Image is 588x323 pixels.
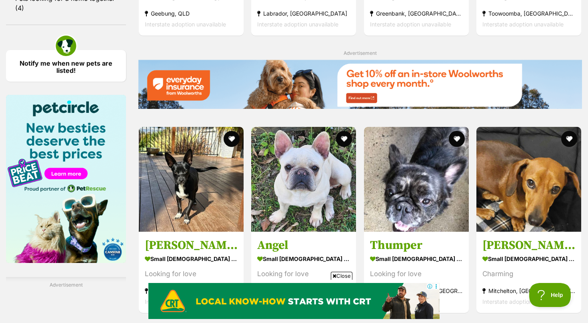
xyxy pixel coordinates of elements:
[482,285,575,296] strong: Mitchelton, [GEOGRAPHIC_DATA]
[138,60,582,109] img: Everyday Insurance promotional banner
[145,285,238,296] strong: [GEOGRAPHIC_DATA], [GEOGRAPHIC_DATA]
[370,253,463,264] strong: small [DEMOGRAPHIC_DATA] Dog
[148,283,440,319] iframe: Advertisement
[449,131,465,147] button: favourite
[139,127,244,232] img: Frankie - Fox Terrier x Papillon Dog
[138,60,582,110] a: Everyday Insurance promotional banner
[336,131,352,147] button: favourite
[370,21,451,28] span: Interstate adoption unavailable
[482,268,575,279] div: Charming
[6,95,126,263] img: Pet Circle promo banner
[224,131,240,147] button: favourite
[145,21,226,28] span: Interstate adoption unavailable
[145,237,238,253] h3: [PERSON_NAME]
[364,127,469,232] img: Thumper - French Bulldog
[476,231,581,313] a: [PERSON_NAME] small [DEMOGRAPHIC_DATA] Dog Charming Mitchelton, [GEOGRAPHIC_DATA] Interstate adop...
[6,50,126,82] a: Notify me when new pets are listed!
[257,268,350,279] div: Looking for love
[370,285,463,296] strong: [GEOGRAPHIC_DATA], [GEOGRAPHIC_DATA]
[344,50,377,56] span: Advertisement
[370,296,463,307] div: Interstate adoption
[257,253,350,264] strong: small [DEMOGRAPHIC_DATA] Dog
[482,253,575,264] strong: small [DEMOGRAPHIC_DATA] Dog
[370,268,463,279] div: Looking for love
[364,231,469,313] a: Thumper small [DEMOGRAPHIC_DATA] Dog Looking for love [GEOGRAPHIC_DATA], [GEOGRAPHIC_DATA] Inters...
[370,237,463,253] h3: Thumper
[145,253,238,264] strong: small [DEMOGRAPHIC_DATA] Dog
[370,8,463,19] strong: Greenbank, [GEOGRAPHIC_DATA]
[331,272,352,280] span: Close
[145,298,226,305] span: Interstate adoption unavailable
[482,21,564,28] span: Interstate adoption unavailable
[145,8,238,19] strong: Geebung, QLD
[529,283,572,307] iframe: Help Scout Beacon - Open
[145,268,238,279] div: Looking for love
[139,231,244,313] a: [PERSON_NAME] small [DEMOGRAPHIC_DATA] Dog Looking for love [GEOGRAPHIC_DATA], [GEOGRAPHIC_DATA] ...
[476,127,581,232] img: Winston - Dachshund (Miniature Smooth Haired) Dog
[257,21,338,28] span: Interstate adoption unavailable
[257,237,350,253] h3: Angel
[482,237,575,253] h3: [PERSON_NAME]
[257,8,350,19] strong: Labrador, [GEOGRAPHIC_DATA]
[251,231,356,313] a: Angel small [DEMOGRAPHIC_DATA] Dog Looking for love Greenbank, [GEOGRAPHIC_DATA] Interstate adopt...
[561,131,577,147] button: favourite
[482,8,575,19] strong: Toowoomba, [GEOGRAPHIC_DATA]
[251,127,356,232] img: Angel - French Bulldog
[482,298,564,305] span: Interstate adoption unavailable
